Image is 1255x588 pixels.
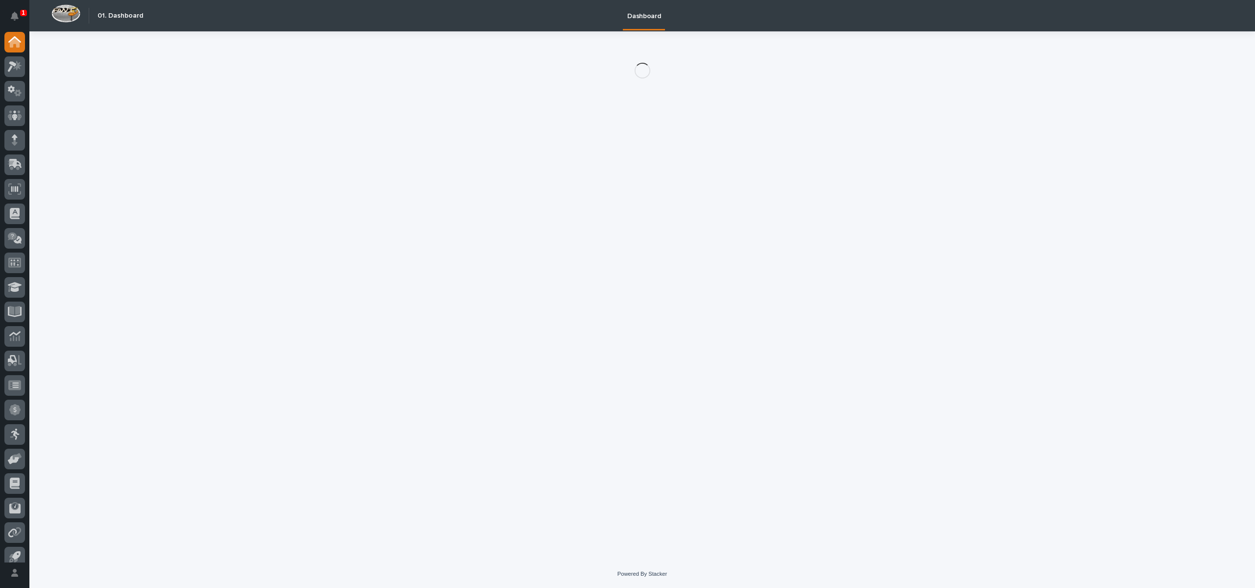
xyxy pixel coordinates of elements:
[4,6,25,26] button: Notifications
[98,12,143,20] h2: 01. Dashboard
[617,571,667,577] a: Powered By Stacker
[12,12,25,27] div: Notifications1
[22,9,25,16] p: 1
[51,4,80,23] img: Workspace Logo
